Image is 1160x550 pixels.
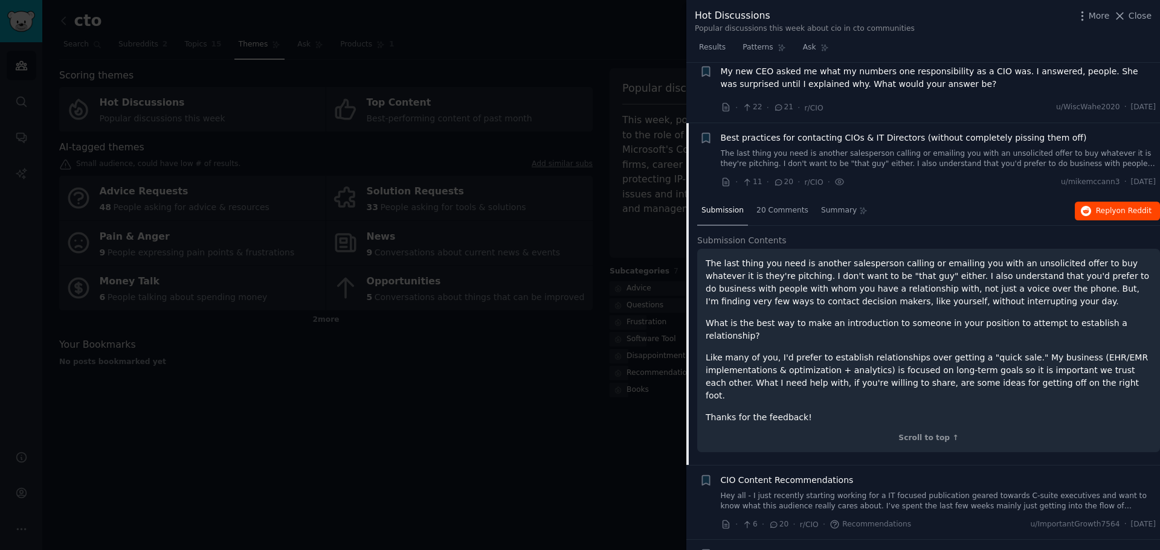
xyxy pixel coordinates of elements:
span: Patterns [743,42,773,53]
span: Submission Contents [697,234,787,247]
span: r/CIO [800,520,819,529]
button: More [1076,10,1110,22]
span: Results [699,42,726,53]
span: · [1124,102,1127,113]
span: · [767,176,769,188]
span: · [1124,519,1127,530]
p: Thanks for the feedback! [706,411,1152,424]
span: [DATE] [1131,102,1156,113]
a: Results [695,38,730,63]
span: · [828,176,830,188]
span: r/CIO [805,104,823,112]
span: Submission [701,205,744,216]
span: 20 Comments [756,205,808,216]
span: · [735,101,738,114]
span: [DATE] [1131,177,1156,188]
a: My new CEO asked me what my numbers one responsibility as a CIO was. I answered, people. She was ... [721,65,1156,91]
span: · [1124,177,1127,188]
span: · [797,101,800,114]
div: Scroll to top ↑ [706,433,1152,444]
span: 11 [742,177,762,188]
button: Close [1113,10,1152,22]
a: The last thing you need is another salesperson calling or emailing you with an unsolicited offer ... [721,149,1156,170]
span: Summary [821,205,857,216]
span: Reply [1096,206,1152,217]
span: · [767,101,769,114]
a: Patterns [738,38,790,63]
span: 20 [773,177,793,188]
span: Ask [803,42,816,53]
span: 6 [742,519,757,530]
a: CIO Content Recommendations [721,474,854,487]
span: · [735,176,738,188]
span: u/mikemccann3 [1061,177,1120,188]
p: The last thing you need is another salesperson calling or emailing you with an unsolicited offer ... [706,257,1152,308]
span: · [735,518,738,531]
p: Like many of you, I'd prefer to establish relationships over getting a "quick sale." My business ... [706,351,1152,402]
p: What is the best way to make an introduction to someone in your position to attempt to establish ... [706,317,1152,342]
span: · [797,176,800,188]
span: u/WiscWahe2020 [1056,102,1120,113]
span: u/ImportantGrowth7564 [1031,519,1120,530]
button: Replyon Reddit [1075,202,1160,221]
span: Recommendations [830,519,911,530]
span: · [823,518,825,531]
span: [DATE] [1131,519,1156,530]
span: · [793,518,795,531]
span: on Reddit [1116,206,1152,215]
span: 21 [773,102,793,113]
span: 22 [742,102,762,113]
span: 20 [768,519,788,530]
div: Popular discussions this week about cio in cto communities [695,24,915,34]
span: More [1089,10,1110,22]
a: Ask [799,38,833,63]
span: · [762,518,764,531]
div: Hot Discussions [695,8,915,24]
span: r/CIO [805,178,823,187]
a: Hey all - I just recently starting working for a IT focused publication geared towards C-suite ex... [721,491,1156,512]
span: Close [1129,10,1152,22]
a: Best practices for contacting CIOs & IT Directors (without completely pissing them off) [721,132,1087,144]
